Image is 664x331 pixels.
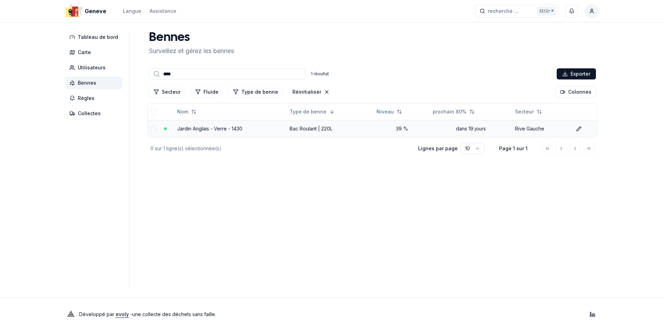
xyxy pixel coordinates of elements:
button: Not sorted. Click to sort ascending. [372,106,406,117]
span: Tableau de bord [78,34,118,41]
p: Lignes par page [418,145,458,152]
a: Bennes [65,77,125,89]
div: Page 1 sur 1 [496,145,531,152]
button: Not sorted. Click to sort ascending. [173,106,201,117]
a: Tableau de bord [65,31,125,43]
button: Réinitialiser les filtres [288,86,334,97]
button: Cocher les colonnes [555,86,596,97]
button: select-row [151,126,156,131]
td: Bac Roulant | 220L [287,120,374,137]
p: Surveillez et gérez les bennes [149,46,234,56]
a: Règles [65,92,125,104]
span: Collectes [78,110,101,117]
td: Rive Gauche [512,120,571,137]
button: Exporter [557,68,596,79]
button: Sorted descending. Click to sort ascending. [285,106,339,117]
span: Niveau [376,108,394,115]
div: dans 19 jours [433,125,509,132]
img: Evoly Logo [65,309,76,320]
button: Filtrer les lignes [191,86,223,97]
span: Geneve [85,7,106,15]
span: Utilisateurs [78,64,106,71]
a: Collectes [65,107,125,120]
div: 39 % [376,125,427,132]
span: prochain 80% [433,108,466,115]
a: evoly [116,311,129,317]
img: Geneve Logo [65,3,82,19]
div: 0 sur 1 ligne(s) sélectionnée(s). [150,145,407,152]
a: Geneve [65,7,109,15]
button: Filtrer les lignes [229,86,283,97]
span: Type de benne [290,108,326,115]
a: Carte [65,46,125,59]
p: Développé par - une collecte des déchets sans faille . [79,309,216,319]
button: Not sorted. Click to sort ascending. [511,106,546,117]
div: Langue [123,8,141,15]
span: recherche ... [488,8,518,15]
a: Assistance [150,7,176,15]
div: 1 résultat [311,71,329,77]
span: Nom [177,108,188,115]
span: Bennes [78,79,96,86]
a: Utilisateurs [65,61,125,74]
button: Filtrer les lignes [149,86,185,97]
button: select-all [151,109,156,114]
button: Langue [123,7,141,15]
span: Règles [78,95,94,102]
a: Jardin Anglais - Verre - 1430 [177,126,242,131]
button: recherche ...Ctrl+K [475,5,558,17]
h1: Bennes [149,31,234,45]
button: Not sorted. Click to sort ascending. [429,106,479,117]
span: Carte [78,49,91,56]
span: Secteur [515,108,534,115]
